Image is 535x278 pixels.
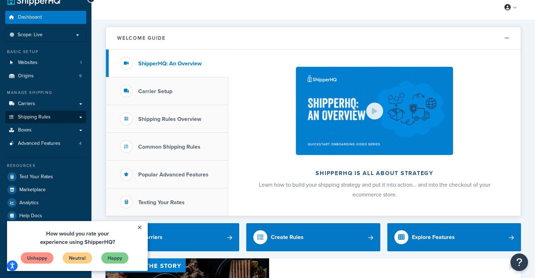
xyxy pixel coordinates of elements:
h2: ShipperHQ is all about strategy [247,170,502,176]
h3: ShipperHQ: An Overview [138,60,202,67]
img: ShipperHQ is all about strategy [296,67,453,155]
button: Welcome Guide [106,27,521,50]
span: Advanced Features [18,141,60,147]
span: Analytics [19,200,39,206]
h3: Popular Advanced Features [138,172,209,178]
a: Create Rules [246,223,380,251]
div: Basic Setup [5,49,86,55]
span: Dashboard [18,14,42,20]
h2: Welcome Guide [117,35,166,41]
button: Open Resource Center [510,253,528,271]
a: Dashboard [5,11,86,24]
li: Websites [5,56,86,69]
span: 1 [80,60,82,66]
div: Explore Features [412,232,455,242]
span: Origins [18,73,34,79]
a: Shipping Rules [5,111,86,124]
a: Advanced Features4 [5,137,86,150]
span: Help Docs [19,213,42,219]
span: 9 [79,73,82,79]
a: Carriers [5,97,86,110]
span: Marketplace [19,187,46,193]
span: 4 [79,141,82,147]
a: Add Carriers [106,223,239,251]
h3: Common Shipping Rules [138,144,200,150]
a: Analytics [5,196,86,209]
a: Origins9 [5,70,86,83]
a: Boxes [5,124,86,137]
div: Resources [5,163,86,169]
a: Marketplace [5,183,86,196]
h3: Testing Your Rates [138,199,185,206]
span: Boxes [18,127,32,133]
span: Learn how to build your shipping strategy and put it into action… and into the checkout of your e... [259,181,490,199]
a: Help Docs [5,209,86,222]
a: Websites1 [5,56,86,69]
li: Advanced Features [5,137,86,150]
span: Scope: Live [18,32,43,38]
div: Create Rules [271,232,304,242]
span: Test Your Rates [19,174,53,180]
h3: Carrier Setup [138,88,172,95]
li: Origins [5,70,86,83]
div: Manage Shipping [5,90,86,96]
a: Test Your Rates [5,170,86,183]
span: Shipping Rules [18,114,51,120]
iframe: To enrich screen reader interactions, please activate Accessibility in Grammarly extension settings [7,221,148,271]
span: Carriers [18,101,35,107]
a: Explore Features [387,223,521,251]
span: Websites [18,60,38,66]
h3: Shipping Rules Overview [138,116,201,122]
